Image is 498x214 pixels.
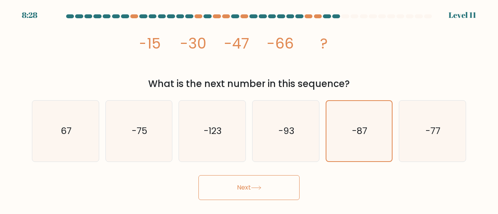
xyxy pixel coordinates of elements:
[198,175,300,200] button: Next
[204,124,222,137] text: -123
[181,33,206,54] tspan: -30
[449,9,476,21] div: Level 11
[278,124,294,137] text: -93
[352,125,367,137] text: -87
[267,33,294,54] tspan: -66
[37,77,461,91] div: What is the next number in this sequence?
[22,9,37,21] div: 8:28
[224,33,249,54] tspan: -47
[139,33,161,54] tspan: -15
[61,124,72,137] text: 67
[426,124,440,137] text: -77
[132,124,147,137] text: -75
[320,33,328,54] tspan: ?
